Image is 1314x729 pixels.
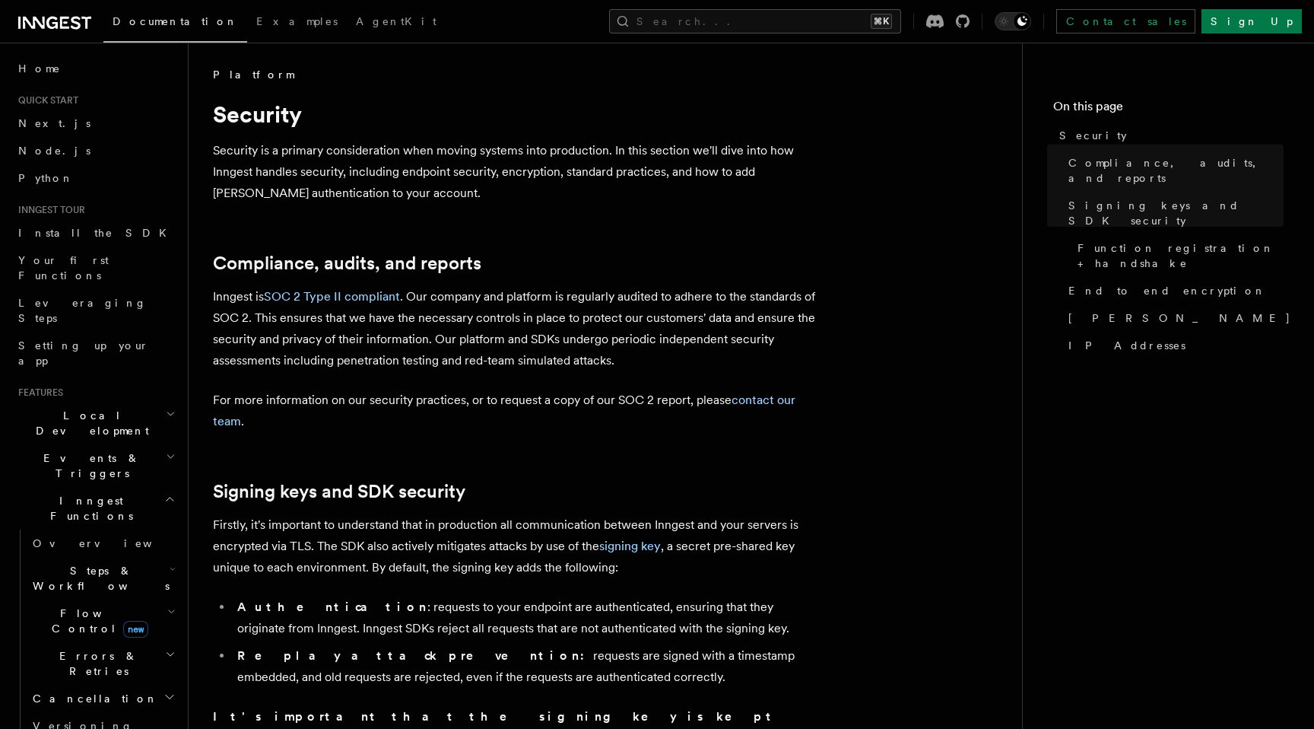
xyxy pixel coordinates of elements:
span: Your first Functions [18,254,109,282]
button: Local Development [12,402,179,444]
button: Events & Triggers [12,444,179,487]
button: Search...⌘K [609,9,901,33]
a: SOC 2 Type II compliant [264,289,400,304]
span: Inngest tour [12,204,85,216]
a: Function registration + handshake [1071,234,1284,277]
button: Steps & Workflows [27,557,179,600]
kbd: ⌘K [871,14,892,29]
p: Firstly, it's important to understand that in production all communication between Inngest and yo... [213,514,821,578]
a: [PERSON_NAME] [1062,304,1284,332]
span: Setting up your app [18,339,149,367]
a: Install the SDK [12,219,179,247]
span: Function registration + handshake [1078,240,1284,271]
li: requests are signed with a timestamp embedded, and old requests are rejected, even if the request... [233,645,821,688]
span: Cancellation [27,691,158,706]
a: AgentKit [347,5,446,41]
a: Leveraging Steps [12,289,179,332]
a: Documentation [103,5,247,43]
a: Sign Up [1201,9,1302,33]
a: End to end encryption [1062,277,1284,304]
p: Security is a primary consideration when moving systems into production. In this section we'll di... [213,140,821,204]
a: Python [12,164,179,192]
p: Inngest is . Our company and platform is regularly audited to adhere to the standards of SOC 2. T... [213,286,821,371]
button: Inngest Functions [12,487,179,530]
span: End to end encryption [1068,283,1266,298]
span: Steps & Workflows [27,563,170,594]
li: : requests to your endpoint are authenticated, ensuring that they originate from Inngest. Inngest... [233,597,821,639]
span: Security [1059,128,1127,143]
span: Features [12,387,63,399]
button: Toggle dark mode [995,12,1031,30]
span: Flow Control [27,606,167,636]
span: Leveraging Steps [18,297,147,324]
span: Python [18,172,74,184]
a: IP Addresses [1062,332,1284,359]
span: Examples [256,15,338,27]
button: Errors & Retries [27,642,179,685]
strong: Replay attack prevention: [237,648,593,663]
span: Events & Triggers [12,450,166,481]
a: Your first Functions [12,247,179,289]
a: Setting up your app [12,332,179,374]
span: AgentKit [356,15,436,27]
a: Home [12,55,179,82]
a: Contact sales [1056,9,1195,33]
a: Signing keys and SDK security [213,481,465,502]
span: Install the SDK [18,227,176,239]
a: Overview [27,530,179,557]
span: Home [18,61,61,76]
span: Next.js [18,117,90,129]
a: Compliance, audits, and reports [213,253,481,274]
span: Inngest Functions [12,493,164,524]
span: Overview [33,537,189,549]
span: Documentation [113,15,238,27]
button: Cancellation [27,685,179,712]
p: For more information on our security practices, or to request a copy of our SOC 2 report, please . [213,390,821,432]
span: Quick start [12,94,78,107]
span: Compliance, audits, and reports [1068,155,1284,186]
h4: On this page [1053,97,1284,122]
span: Node.js [18,145,90,157]
a: Node.js [12,137,179,164]
a: signing key [599,539,661,553]
strong: Authentication [237,600,427,614]
span: [PERSON_NAME] [1068,310,1291,326]
span: Platform [213,67,294,82]
span: Signing keys and SDK security [1068,198,1284,228]
span: IP Addresses [1068,338,1185,353]
a: Examples [247,5,347,41]
span: Local Development [12,408,166,438]
a: Signing keys and SDK security [1062,192,1284,234]
a: Next.js [12,110,179,137]
a: Security [1053,122,1284,149]
span: new [123,621,148,638]
button: Flow Controlnew [27,600,179,642]
a: Compliance, audits, and reports [1062,149,1284,192]
h1: Security [213,100,821,128]
span: Errors & Retries [27,648,165,679]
